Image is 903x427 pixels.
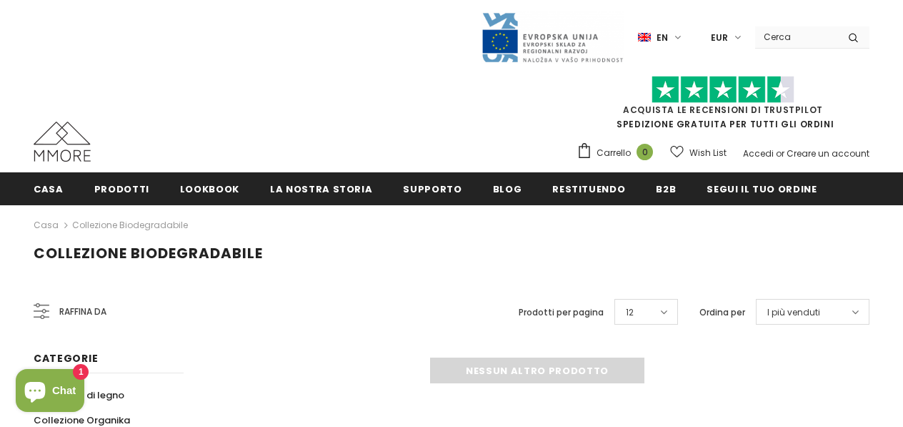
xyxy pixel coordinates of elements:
a: Accedi [743,147,774,159]
a: B2B [656,172,676,205]
img: i-lang-1.png [638,31,651,44]
span: Segui il tuo ordine [707,182,817,196]
img: Javni Razpis [481,11,624,64]
span: Restituendo [552,182,625,196]
a: Casa [34,217,59,234]
a: Blog [493,172,522,205]
span: 0 [637,144,653,160]
span: en [657,31,668,45]
input: Search Site [755,26,837,47]
span: Prodotti [94,182,149,196]
span: B2B [656,182,676,196]
span: Raffina da [59,304,106,320]
a: Prodotti [94,172,149,205]
span: SPEDIZIONE GRATUITA PER TUTTI GLI ORDINI [577,82,869,130]
span: Carrello [597,146,631,160]
a: Restituendo [552,172,625,205]
span: Categorie [34,351,98,365]
a: Carrello 0 [577,142,660,164]
inbox-online-store-chat: Shopify online store chat [11,369,89,416]
span: 12 [626,305,634,320]
img: Casi MMORE [34,122,91,162]
label: Prodotti per pagina [519,305,604,320]
span: supporto [403,182,462,196]
span: Lookbook [180,182,239,196]
span: Blog [493,182,522,196]
img: Fidati di Pilot Stars [652,76,794,104]
a: Javni Razpis [481,31,624,43]
a: Segui il tuo ordine [707,172,817,205]
span: or [776,147,784,159]
a: Creare un account [787,147,869,159]
label: Ordina per [699,305,745,320]
a: Lookbook [180,172,239,205]
span: La nostra storia [270,182,372,196]
span: Wish List [689,146,727,160]
span: EUR [711,31,728,45]
a: Collezione biodegradabile [72,219,188,231]
span: Collezione biodegradabile [34,243,263,263]
a: supporto [403,172,462,205]
a: Casa [34,172,64,205]
span: Casa [34,182,64,196]
span: Collezione Organika [34,413,130,427]
a: La nostra storia [270,172,372,205]
a: Wish List [670,140,727,165]
span: I più venduti [767,305,820,320]
a: Acquista le recensioni di TrustPilot [623,104,823,116]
